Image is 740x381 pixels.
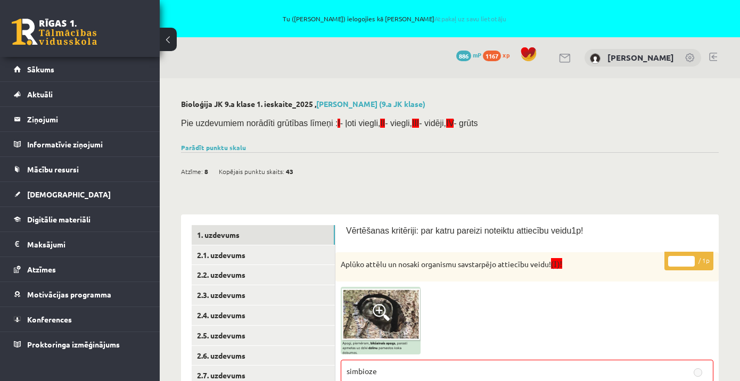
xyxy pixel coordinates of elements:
a: 2.6. uzdevums [192,346,335,366]
a: 2.3. uzdevums [192,285,335,305]
a: 2.2. uzdevums [192,265,335,285]
span: Tu ([PERSON_NAME]) ielogojies kā [PERSON_NAME] [122,15,666,22]
a: 1167 xp [483,51,515,59]
img: Markuss Jahovičs [590,53,601,64]
a: 2.1. uzdevums [192,245,335,265]
a: 886 mP [456,51,481,59]
span: 1167 [483,51,501,61]
a: Rīgas 1. Tālmācības vidusskola [12,19,97,45]
a: Parādīt punktu skalu [181,143,246,152]
a: Motivācijas programma [14,282,146,307]
a: Aktuāli [14,82,146,106]
a: Proktoringa izmēģinājums [14,332,146,357]
span: simbioze [347,366,377,376]
a: Digitālie materiāli [14,207,146,231]
a: Mācību resursi [14,157,146,181]
span: Kopējais punktu skaits: [219,163,284,179]
span: IV [446,119,454,128]
a: [PERSON_NAME] (9.a JK klase) [316,99,425,109]
h2: Bioloģija JK 9.a klase 1. ieskaite_2025 , [181,100,719,109]
a: Ziņojumi [14,107,146,131]
span: Vērtēšanas kritēriji: par katru pareizi noteiktu attiecību veidu1p! [346,226,583,235]
a: [DEMOGRAPHIC_DATA] [14,182,146,206]
img: 1.png [341,287,421,354]
span: Pie uzdevumiem norādīti grūtības līmeņi : - ļoti viegli, - viegli, - vidēji, - grūts [181,119,478,128]
span: 886 [456,51,471,61]
a: [PERSON_NAME] [607,52,674,63]
legend: Ziņojumi [27,107,146,131]
a: 2.5. uzdevums [192,326,335,345]
a: Maksājumi [14,232,146,256]
input: simbioze [694,368,702,377]
a: Sākums [14,57,146,81]
a: 1. uzdevums [192,225,335,245]
a: Informatīvie ziņojumi [14,132,146,156]
p: / 1p [664,252,713,270]
span: I [338,119,340,128]
span: Motivācijas programma [27,289,111,299]
span: [DEMOGRAPHIC_DATA] [27,189,111,199]
span: Atzīmes [27,264,56,274]
span: 43 [286,163,293,179]
span: 8 [204,163,208,179]
a: Konferences [14,307,146,332]
a: Atpakaļ uz savu lietotāju [434,14,506,23]
span: xp [503,51,509,59]
a: 2.4. uzdevums [192,305,335,325]
span: Mācību resursi [27,164,79,174]
legend: Maksājumi [27,232,146,256]
p: Aplūko attēlu un nosaki organismu savstarpējo attiecību veidu! [341,258,660,270]
span: II [380,119,385,128]
span: Digitālie materiāli [27,214,91,224]
span: Sākums [27,64,54,74]
legend: Informatīvie ziņojumi [27,132,146,156]
a: Atzīmes [14,257,146,281]
span: Konferences [27,314,72,324]
span: Atzīme: [181,163,203,179]
span: Proktoringa izmēģinājums [27,339,120,349]
span: (I)! [551,260,562,269]
span: III [412,119,419,128]
span: Aktuāli [27,89,53,99]
span: mP [473,51,481,59]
